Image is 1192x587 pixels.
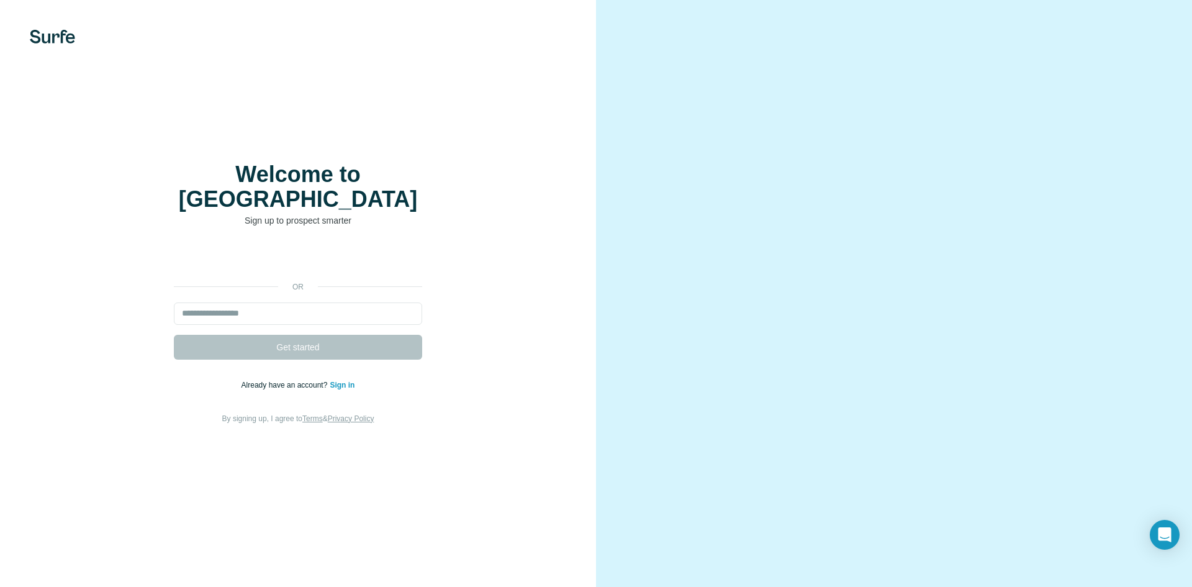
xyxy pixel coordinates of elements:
[278,281,318,293] p: or
[302,414,323,423] a: Terms
[1150,520,1180,550] div: Open Intercom Messenger
[328,414,374,423] a: Privacy Policy
[242,381,330,389] span: Already have an account?
[330,381,354,389] a: Sign in
[222,414,374,423] span: By signing up, I agree to &
[174,214,422,227] p: Sign up to prospect smarter
[174,162,422,212] h1: Welcome to [GEOGRAPHIC_DATA]
[168,245,428,273] iframe: Sign in with Google Button
[30,30,75,43] img: Surfe's logo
